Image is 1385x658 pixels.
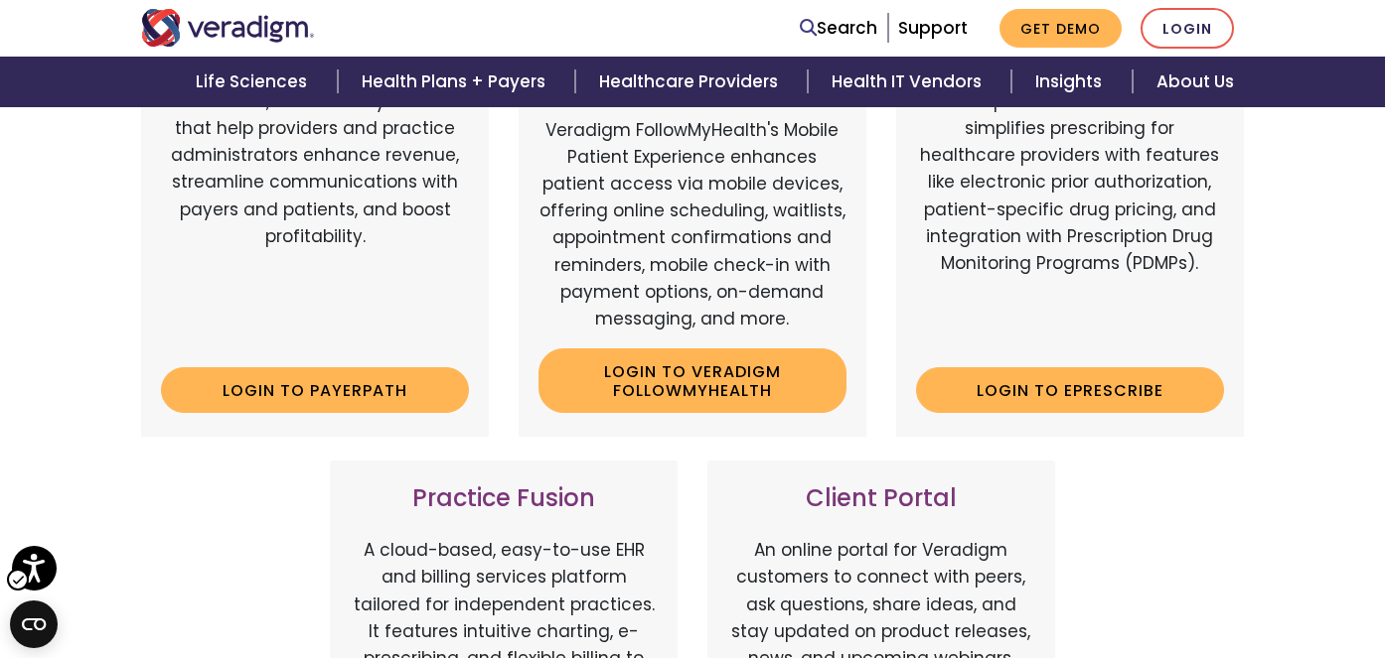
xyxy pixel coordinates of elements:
h3: Client Portal [727,484,1035,513]
a: Health IT Vendors [808,57,1011,107]
p: Web-based, user-friendly solutions that help providers and practice administrators enhance revenu... [161,88,469,351]
a: Health Plans + Payers [338,57,575,107]
div: Header Menu [15,57,1370,107]
a: Login [1141,8,1234,49]
div: Header Menu [598,8,1259,49]
a: Healthcare Providers [575,57,808,107]
a: About Us [1133,57,1258,107]
a: Search [800,15,877,42]
h3: Practice Fusion [350,484,658,513]
p: A comprehensive solution that simplifies prescribing for healthcare providers with features like ... [916,88,1224,351]
a: Login to ePrescribe [916,367,1224,413]
a: Insights [1011,57,1132,107]
a: Life Sciences [172,57,337,107]
a: Login to Veradigm FollowMyHealth [539,348,846,413]
a: Get Demo [1000,9,1122,48]
a: Support [898,16,968,40]
img: Veradigm logo [141,9,315,47]
p: Veradigm FollowMyHealth's Mobile Patient Experience enhances patient access via mobile devices, o... [539,117,846,333]
button: Open CMP widget [10,600,58,648]
a: Login to Payerpath [161,367,469,413]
